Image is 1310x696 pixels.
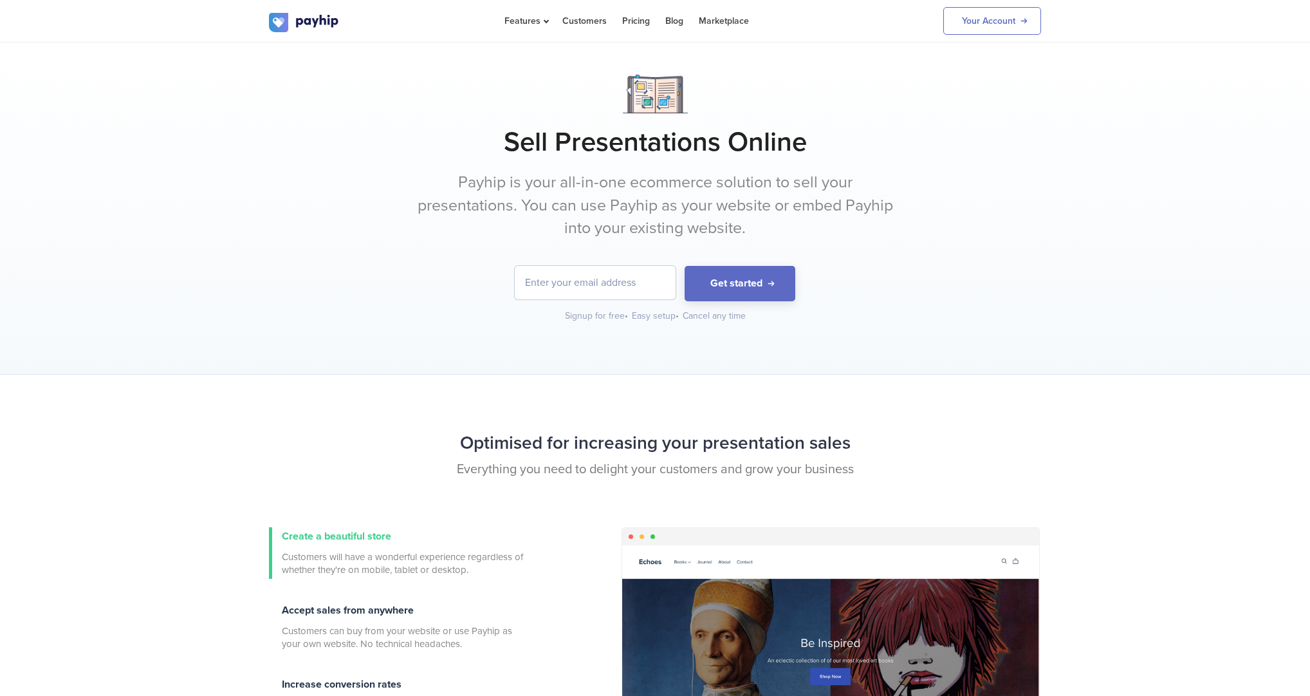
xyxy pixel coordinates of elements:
span: • [676,310,679,321]
p: Everything you need to delight your customers and grow your business [269,460,1041,479]
a: Accept sales from anywhere Customers can buy from your website or use Payhip as your own website.... [269,601,526,653]
button: Get started [685,266,795,301]
span: Customers can buy from your website or use Payhip as your own website. No technical headaches. [282,625,526,650]
input: Enter your email address [515,266,676,299]
span: Increase conversion rates [282,678,401,691]
span: • [625,310,628,321]
div: Easy setup [632,310,680,323]
span: Customers will have a wonderful experience regardless of whether they're on mobile, tablet or des... [282,550,526,576]
p: Payhip is your all-in-one ecommerce solution to sell your presentations. You can use Payhip as yo... [414,171,896,240]
a: Create a beautiful store Customers will have a wonderful experience regardless of whether they're... [269,527,526,579]
span: Features [504,15,547,26]
div: Signup for free [565,310,629,323]
img: Notebook.png [623,75,688,113]
img: logo.svg [269,13,340,32]
a: Your Account [943,7,1041,35]
div: Cancel any time [683,310,746,323]
span: Accept sales from anywhere [282,604,414,617]
h1: Sell Presentations Online [269,126,1041,158]
span: Create a beautiful store [282,530,391,543]
h2: Optimised for increasing your presentation sales [269,426,1041,460]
